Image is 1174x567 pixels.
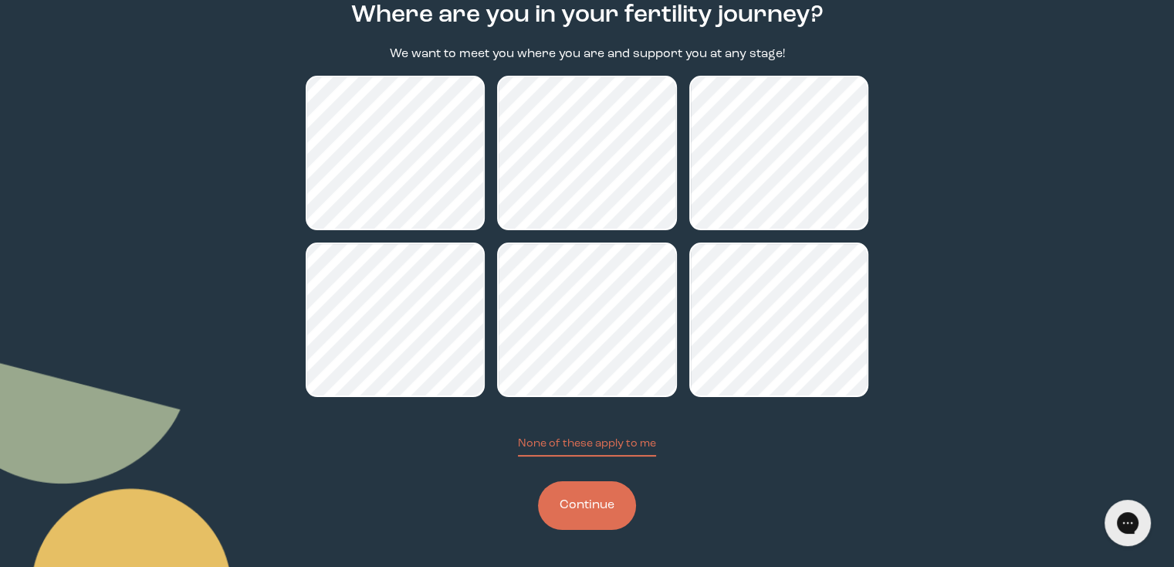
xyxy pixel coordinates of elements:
iframe: Gorgias live chat messenger [1097,494,1159,552]
button: Continue [538,481,636,530]
p: We want to meet you where you are and support you at any stage! [390,46,785,63]
button: None of these apply to me [518,436,656,457]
